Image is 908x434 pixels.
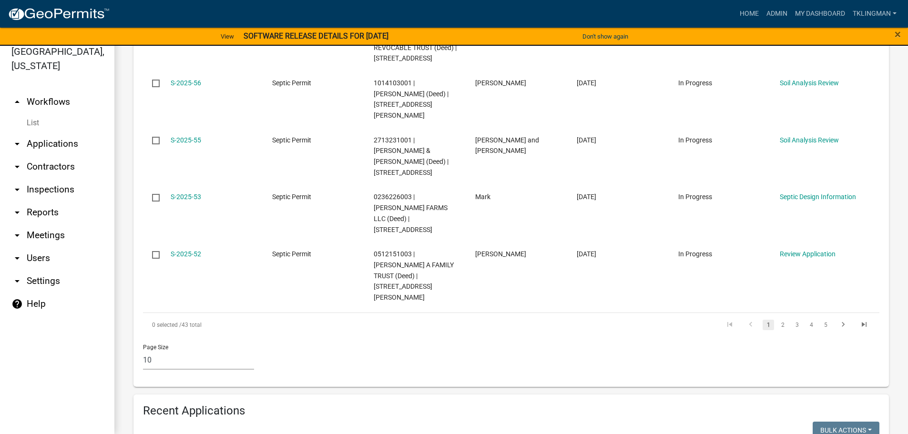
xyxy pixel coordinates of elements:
a: 3 [791,320,803,330]
i: arrow_drop_up [11,96,23,108]
i: arrow_drop_down [11,207,23,218]
a: View [217,29,238,44]
i: arrow_drop_down [11,184,23,195]
li: page 5 [818,317,833,333]
span: 08/11/2025 [577,136,596,144]
span: Mark [475,193,490,201]
span: In Progress [678,79,712,87]
a: go to previous page [742,320,760,330]
span: travis [475,79,526,87]
a: go to next page [834,320,852,330]
a: 1 [763,320,774,330]
li: page 1 [761,317,775,333]
a: Soil Analysis Review [780,79,839,87]
a: Admin [763,5,791,23]
a: Review Application [780,250,836,258]
a: tklingman [849,5,900,23]
span: Septic Permit [272,250,311,258]
strong: SOFTWARE RELEASE DETAILS FOR [DATE] [244,31,388,40]
span: Septic Permit [272,193,311,201]
span: 1014103001 | PRIER TRAVIS (Deed) | 24125 GUNDER RD [374,79,449,119]
span: 0512151003 | OLSON LARRY A FAMILY TRUST (Deed) | 17508 GUNDER RD [374,250,454,301]
span: In Progress [678,250,712,258]
a: go to last page [855,320,873,330]
i: help [11,298,23,310]
div: 43 total [143,313,434,337]
a: S-2025-52 [171,250,201,258]
a: Home [736,5,763,23]
a: 5 [820,320,831,330]
span: 08/11/2025 [577,250,596,258]
span: 08/11/2025 [577,193,596,201]
span: Reggie vine [475,250,526,258]
span: 1632751261 | MILLER EDWARD E & TERESA A FAMILY REVOCABLE TRUST (Deed) | 431 HICKORY RD [374,11,457,62]
span: Septic Permit [272,136,311,144]
a: Septic Design Information [780,193,856,201]
h4: Recent Applications [143,404,879,418]
i: arrow_drop_down [11,138,23,150]
a: Soil Analysis Review [780,136,839,144]
span: 08/14/2025 [577,79,596,87]
i: arrow_drop_down [11,252,23,264]
span: In Progress [678,136,712,144]
a: 2 [777,320,788,330]
a: S-2025-56 [171,79,201,87]
i: arrow_drop_down [11,161,23,172]
span: Michael and Dawn Reardon [475,136,539,155]
span: 0 selected / [152,322,182,328]
i: arrow_drop_down [11,230,23,241]
a: go to first page [721,320,739,330]
span: × [895,28,901,41]
li: page 4 [804,317,818,333]
i: arrow_drop_down [11,275,23,287]
a: My Dashboard [791,5,849,23]
li: page 2 [775,317,790,333]
button: Close [895,29,901,40]
span: 2713231001 | REARDON MICHAEL J & DAWN J (Deed) | 106 N FRONT ST [374,136,449,176]
li: page 3 [790,317,804,333]
span: Septic Permit [272,79,311,87]
span: In Progress [678,193,712,201]
span: 0236226003 | DETTMANN FARMS LLC (Deed) | 15175 GOLDEN AVE [374,193,448,233]
button: Don't show again [579,29,632,44]
a: 4 [806,320,817,330]
a: S-2025-53 [171,193,201,201]
a: S-2025-55 [171,136,201,144]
